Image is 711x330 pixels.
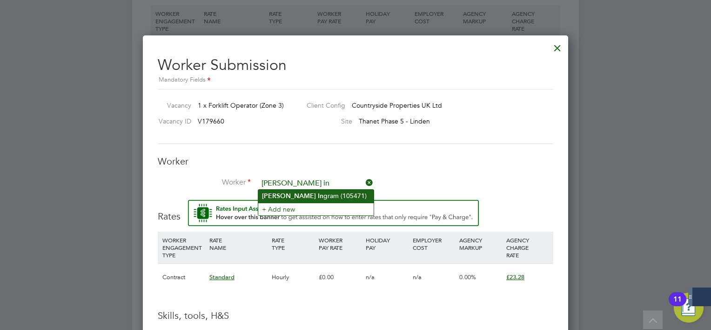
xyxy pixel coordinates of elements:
button: Rate Assistant [188,200,479,226]
div: Contract [160,264,207,291]
div: AGENCY CHARGE RATE [504,232,551,263]
li: + Add new [258,203,374,215]
div: AGENCY MARKUP [457,232,504,256]
input: Search for... [258,177,373,191]
div: £0.00 [316,264,363,291]
span: Countryside Properties UK Ltd [352,101,442,110]
label: Site [299,117,352,125]
div: RATE TYPE [269,232,316,256]
h3: Rates [158,200,553,222]
span: n/a [413,273,422,281]
span: n/a [366,273,375,281]
div: RATE NAME [207,232,269,256]
button: Open Resource Center, 11 new notifications [674,293,704,323]
span: 0.00% [459,273,476,281]
div: EMPLOYER COST [410,232,457,256]
h3: Skills, tools, H&S [158,309,553,322]
li: gram (105471) [258,190,374,202]
b: [PERSON_NAME] [262,192,316,200]
b: In [318,192,323,200]
label: Worker [158,178,251,187]
div: WORKER ENGAGEMENT TYPE [160,232,207,263]
h3: Worker [158,155,553,167]
div: WORKER PAY RATE [316,232,363,256]
span: V179660 [198,117,224,125]
label: Client Config [299,101,345,110]
div: HOLIDAY PAY [363,232,410,256]
h2: Worker Submission [158,48,553,85]
label: Vacancy ID [154,117,191,125]
span: Standard [209,273,235,281]
label: Vacancy [154,101,191,110]
span: Thanet Phase 5 - Linden [359,117,430,125]
div: Hourly [269,264,316,291]
span: £23.28 [506,273,524,281]
span: 1 x Forklift Operator (Zone 3) [198,101,284,110]
div: 11 [673,299,682,311]
div: Mandatory Fields [158,75,553,85]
